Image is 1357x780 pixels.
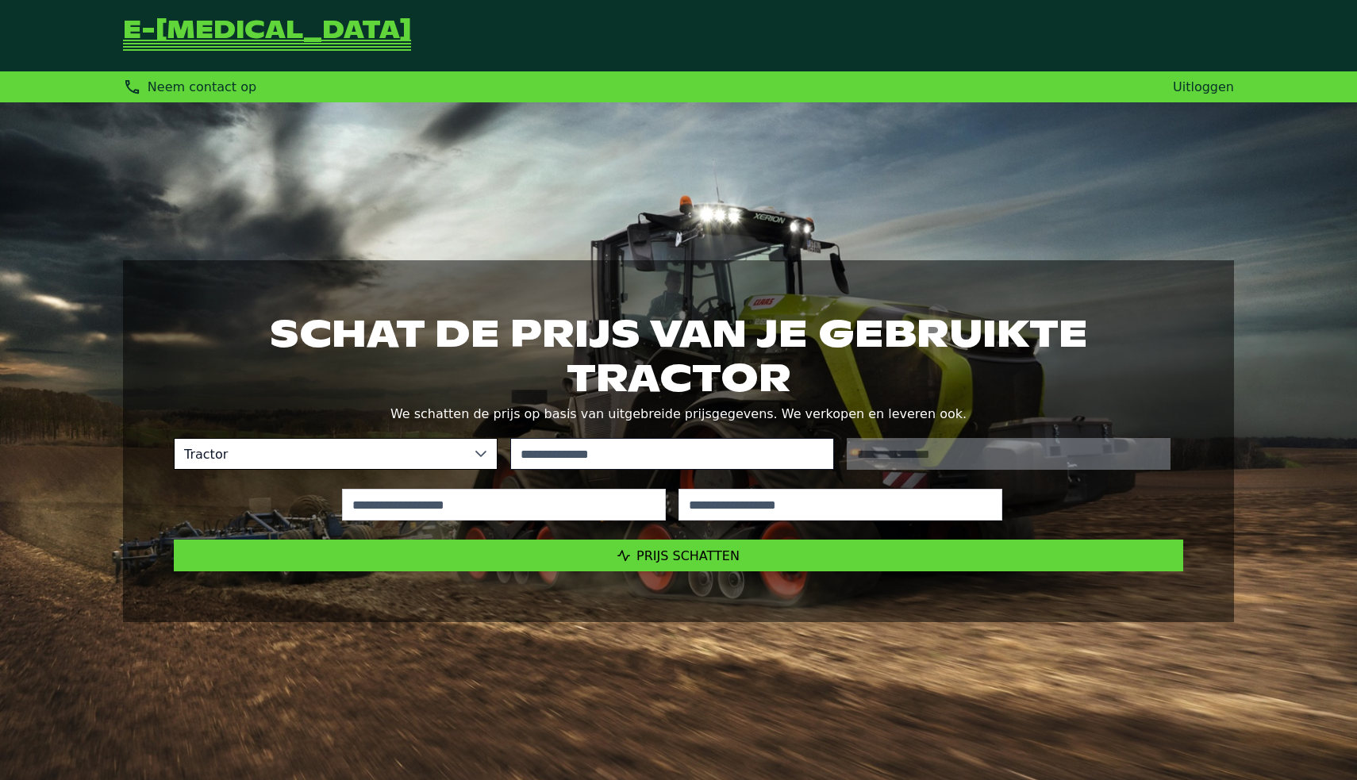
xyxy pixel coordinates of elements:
a: Terug naar de startpagina [123,19,411,52]
p: We schatten de prijs op basis van uitgebreide prijsgegevens. We verkopen en leveren ook. [174,403,1183,425]
span: Prijs schatten [636,548,740,563]
button: Prijs schatten [174,540,1183,571]
a: Uitloggen [1173,79,1234,94]
span: Neem contact op [148,79,256,94]
h1: Schat de prijs van je gebruikte tractor [174,311,1183,400]
div: Neem contact op [123,78,256,96]
span: Tractor [175,439,465,469]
